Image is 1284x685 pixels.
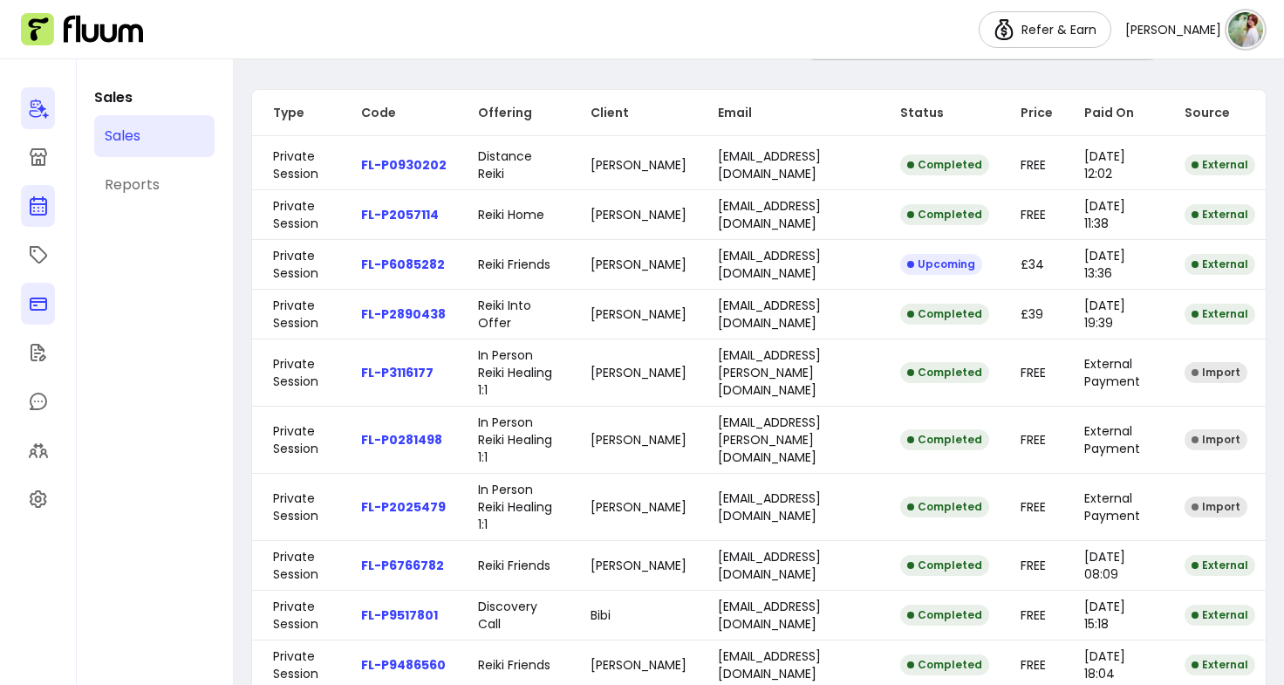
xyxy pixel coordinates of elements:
[1021,256,1044,273] span: £34
[1021,498,1046,516] span: FREE
[718,647,821,682] span: [EMAIL_ADDRESS][DOMAIN_NAME]
[361,364,447,381] p: FL-P3116177
[1084,598,1125,633] span: [DATE] 15:18
[718,147,821,182] span: [EMAIL_ADDRESS][DOMAIN_NAME]
[591,656,686,674] span: [PERSON_NAME]
[1021,606,1046,624] span: FREE
[591,305,686,323] span: [PERSON_NAME]
[361,206,447,223] p: FL-P2057114
[570,90,697,136] th: Client
[273,548,318,583] span: Private Session
[252,90,340,136] th: Type
[1084,297,1125,332] span: [DATE] 19:39
[478,297,531,332] span: Reiki Into Offer
[1125,12,1263,47] button: avatar[PERSON_NAME]
[1185,254,1255,275] div: External
[1021,656,1046,674] span: FREE
[21,332,55,373] a: Forms
[718,490,821,524] span: [EMAIL_ADDRESS][DOMAIN_NAME]
[1021,364,1046,381] span: FREE
[21,283,55,325] a: Sales
[273,598,318,633] span: Private Session
[1021,557,1046,574] span: FREE
[979,11,1111,48] a: Refer & Earn
[1084,647,1125,682] span: [DATE] 18:04
[900,429,989,450] div: Completed
[361,431,447,449] p: FL-P0281498
[718,548,821,583] span: [EMAIL_ADDRESS][DOMAIN_NAME]
[273,297,318,332] span: Private Session
[1021,156,1046,174] span: FREE
[591,606,611,624] span: Bibi
[900,497,989,517] div: Completed
[361,498,447,516] p: FL-P2025479
[1000,90,1063,136] th: Price
[361,557,447,574] p: FL-P6766782
[478,147,532,182] span: Distance Reiki
[591,256,686,273] span: [PERSON_NAME]
[478,656,550,674] span: Reiki Friends
[900,654,989,675] div: Completed
[478,346,552,399] span: In Person Reiki Healing 1:1
[457,90,570,136] th: Offering
[273,422,318,457] span: Private Session
[361,305,447,323] p: FL-P2890438
[1228,12,1263,47] img: avatar
[21,478,55,520] a: Settings
[21,136,55,178] a: Storefront
[273,147,318,182] span: Private Session
[1084,197,1125,232] span: [DATE] 11:38
[21,87,55,129] a: Home
[900,254,982,275] div: Upcoming
[361,256,447,273] p: FL-P6085282
[697,90,880,136] th: Email
[105,126,140,147] div: Sales
[900,304,989,325] div: Completed
[1185,605,1255,626] div: External
[1084,548,1125,583] span: [DATE] 08:09
[1185,204,1255,225] div: External
[718,346,821,399] span: [EMAIL_ADDRESS][PERSON_NAME][DOMAIN_NAME]
[478,206,544,223] span: Reiki Home
[1084,422,1140,457] span: External Payment
[361,606,447,624] p: FL-P9517801
[718,197,821,232] span: [EMAIL_ADDRESS][DOMAIN_NAME]
[1185,555,1255,576] div: External
[591,557,686,574] span: [PERSON_NAME]
[900,362,989,383] div: Completed
[273,355,318,390] span: Private Session
[478,414,552,466] span: In Person Reiki Healing 1:1
[718,598,821,633] span: [EMAIL_ADDRESS][DOMAIN_NAME]
[1084,490,1140,524] span: External Payment
[1125,21,1221,38] span: [PERSON_NAME]
[1185,654,1255,675] div: External
[340,90,457,136] th: Code
[1164,90,1266,136] th: Source
[94,164,215,206] a: Reports
[478,557,550,574] span: Reiki Friends
[478,481,552,533] span: In Person Reiki Healing 1:1
[478,256,550,273] span: Reiki Friends
[1021,431,1046,449] span: FREE
[1063,90,1164,136] th: Paid On
[591,156,686,174] span: [PERSON_NAME]
[21,185,55,227] a: Calendar
[900,555,989,576] div: Completed
[273,247,318,282] span: Private Session
[21,380,55,422] a: My Messages
[1185,304,1255,325] div: External
[273,197,318,232] span: Private Session
[105,175,160,195] div: Reports
[21,234,55,276] a: Offerings
[591,364,686,381] span: [PERSON_NAME]
[273,490,318,524] span: Private Session
[21,429,55,471] a: Clients
[1185,154,1255,175] div: External
[361,656,447,674] p: FL-P9486560
[1084,147,1125,182] span: [DATE] 12:02
[94,87,215,108] p: Sales
[718,414,821,466] span: [EMAIL_ADDRESS][PERSON_NAME][DOMAIN_NAME]
[591,498,686,516] span: [PERSON_NAME]
[718,297,821,332] span: [EMAIL_ADDRESS][DOMAIN_NAME]
[900,204,989,225] div: Completed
